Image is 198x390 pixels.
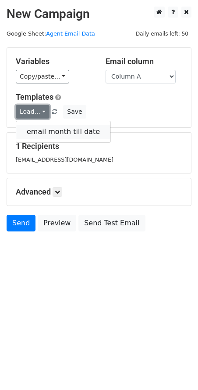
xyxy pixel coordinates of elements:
[16,105,49,119] a: Load...
[133,29,191,39] span: Daily emails left: 50
[16,187,182,197] h5: Advanced
[133,30,191,37] a: Daily emails left: 50
[7,215,35,231] a: Send
[106,57,182,66] h5: Email column
[38,215,76,231] a: Preview
[7,30,95,37] small: Google Sheet:
[63,105,86,119] button: Save
[46,30,95,37] a: Agent Email Data
[16,156,113,163] small: [EMAIL_ADDRESS][DOMAIN_NAME]
[16,141,182,151] h5: 1 Recipients
[16,57,92,66] h5: Variables
[16,125,110,139] a: email month till date
[16,92,53,101] a: Templates
[154,348,198,390] iframe: Chat Widget
[78,215,145,231] a: Send Test Email
[7,7,191,22] h2: New Campaign
[16,70,69,83] a: Copy/paste...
